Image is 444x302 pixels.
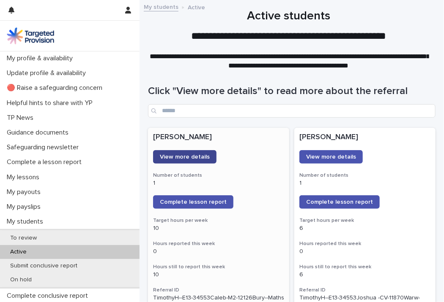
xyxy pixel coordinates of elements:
[153,150,217,164] a: View more details
[3,69,93,77] p: Update profile & availability
[153,172,284,179] h3: Number of students
[3,129,75,137] p: Guidance documents
[3,99,99,107] p: Helpful hints to share with YP
[153,264,284,270] h3: Hours still to report this week
[299,180,430,187] p: 1
[3,188,47,196] p: My payouts
[306,154,356,160] span: View more details
[160,154,210,160] span: View more details
[153,240,284,247] h3: Hours reported this week
[306,199,373,205] span: Complete lesson report
[299,217,430,224] h3: Target hours per week
[3,276,38,283] p: On hold
[3,203,47,211] p: My payslips
[153,195,233,209] a: Complete lesson report
[299,133,430,142] p: [PERSON_NAME]
[3,248,33,256] p: Active
[153,180,284,187] p: 1
[3,262,84,270] p: Submit conclusive report
[299,172,430,179] h3: Number of students
[188,2,205,11] p: Active
[3,54,79,62] p: My profile & availability
[153,248,284,255] p: 0
[3,158,88,166] p: Complete a lesson report
[299,195,380,209] a: Complete lesson report
[148,104,436,118] input: Search
[7,27,54,44] img: M5nRWzHhSzIhMunXDL62
[144,2,178,11] a: My students
[299,271,430,278] p: 6
[299,225,430,232] p: 6
[153,217,284,224] h3: Target hours per week
[153,133,284,142] p: [PERSON_NAME]
[3,218,50,226] p: My students
[3,84,109,92] p: 🔴 Raise a safeguarding concern
[160,199,227,205] span: Complete lesson report
[3,143,85,151] p: Safeguarding newsletter
[3,173,46,181] p: My lessons
[299,150,363,164] a: View more details
[299,240,430,247] h3: Hours reported this week
[3,114,40,122] p: TP News
[299,248,430,255] p: 0
[153,271,284,278] p: 10
[148,85,436,97] h1: Click "View more details" to read more about the referral
[3,292,95,300] p: Complete conclusive report
[299,287,430,294] h3: Referral ID
[153,287,284,294] h3: Referral ID
[153,225,284,232] p: 10
[148,9,429,24] h1: Active students
[3,235,44,242] p: To review
[299,264,430,270] h3: Hours still to report this week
